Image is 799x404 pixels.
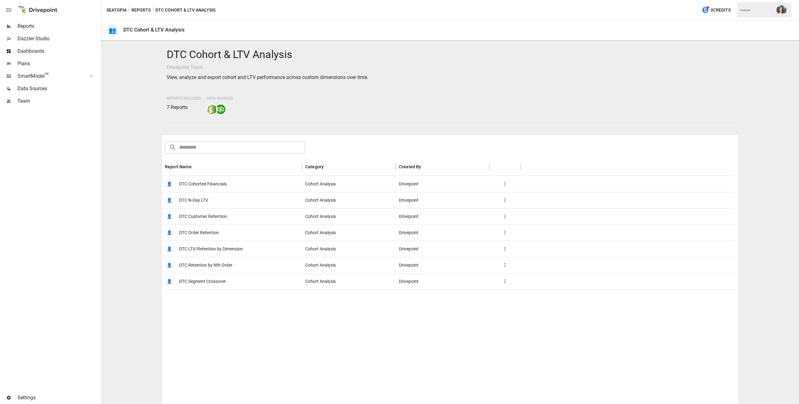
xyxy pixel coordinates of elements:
div: 👥 [106,24,118,36]
p: 7 Reports [167,104,201,111]
span: DTC Order Retention [179,225,219,241]
div: Cohort Analysis [302,224,396,241]
div: Cohort Analysis [302,176,396,192]
div: Drivepoint [396,224,489,241]
span: Reports [17,22,100,30]
span: Team [17,97,100,105]
button: 0Credits [699,4,733,16]
div: Category [305,164,324,169]
div: Drivepoint [396,257,489,273]
div: Cohort Analysis [302,241,396,257]
span: Dazzler Studio [17,35,100,42]
span: Plans [17,60,100,67]
span: ™ [45,71,49,79]
span: DTC Cohorted Financials [179,176,227,192]
div: Cohort Analysis [302,273,396,289]
span: DTC Segment Crossover [179,273,226,289]
img: shopify [207,104,217,114]
span: Settings [17,394,100,402]
span: DTC N-Day LTV [179,192,208,208]
button: Sort [192,162,201,171]
div: Cohort Analysis [302,208,396,224]
button: Reports [131,6,151,14]
span: Data Sources [17,85,100,92]
div: Report Name [165,164,192,169]
div: Created By [399,164,421,169]
span: 👤 [165,228,174,237]
span: 👤 [165,212,174,221]
div: / [128,6,130,14]
div: Drivepoint [396,192,489,208]
div: Drivepoint [396,176,489,192]
p: Drivepoint Team [167,64,734,71]
span: Reports Included [167,96,201,101]
span: 👤 [165,260,174,270]
button: Sort [324,162,333,171]
span: 👤 [165,195,174,205]
div: DTC Cohort & LTV Analysis [123,27,184,33]
button: Seatopia [106,6,127,14]
span: 👤 [165,277,174,286]
button: Sort [422,162,431,171]
div: Drivepoint [396,273,489,289]
h4: DTC Cohort & LTV Analysis [167,48,734,61]
div: Drivepoint [396,241,489,257]
div: / [152,6,154,14]
span: Dashboards [17,47,100,55]
span: DTC LTV/Retention by Dimension [179,241,243,257]
div: Cohort Analysis [302,192,396,208]
span: DTC Customer Retention [179,209,227,224]
span: Data Sources [206,96,233,101]
div: Drivepoint [396,208,489,224]
span: 👤 [165,179,174,189]
img: quickbooks [216,104,226,114]
span: 👤 [165,244,174,254]
div: Seatopia [740,9,773,12]
span: 0 Credits [711,6,731,14]
span: SmartModel [17,72,82,80]
p: View, analyze and export cohort and LTV performance across custom dimensions over time. [167,74,734,81]
span: DTC Retention by Nth Order [179,257,233,273]
div: Cohort Analysis [302,257,396,273]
